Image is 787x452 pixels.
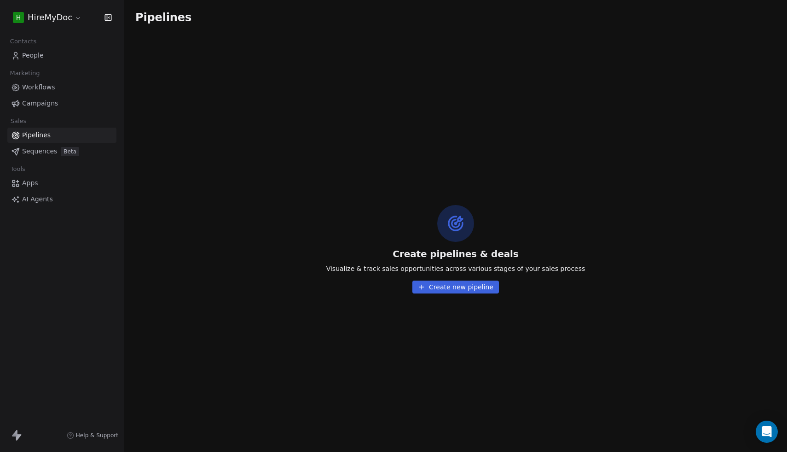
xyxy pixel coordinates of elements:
span: Marketing [6,66,44,80]
span: Contacts [6,35,41,48]
span: Tools [6,162,29,176]
a: AI Agents [7,192,116,207]
span: Campaigns [22,99,58,108]
span: Sequences [22,147,57,156]
span: AI Agents [22,194,53,204]
span: Workflows [22,82,55,92]
span: Apps [22,178,38,188]
a: Pipelines [7,128,116,143]
span: Pipelines [135,11,191,24]
a: People [7,48,116,63]
span: Visualize & track sales opportunities across various stages of your sales process [326,264,585,273]
a: Workflows [7,80,116,95]
span: H [16,13,21,22]
a: Help & Support [67,432,118,439]
span: Beta [61,147,79,156]
span: Create pipelines & deals [393,247,518,260]
span: Help & Support [76,432,118,439]
button: HHireMyDoc [11,10,84,25]
span: Sales [6,114,30,128]
a: Apps [7,176,116,191]
div: Open Intercom Messenger [756,421,778,443]
a: Campaigns [7,96,116,111]
button: Create new pipeline [412,281,499,294]
span: People [22,51,44,60]
span: Pipelines [22,130,51,140]
a: SequencesBeta [7,144,116,159]
span: HireMyDoc [28,12,72,23]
